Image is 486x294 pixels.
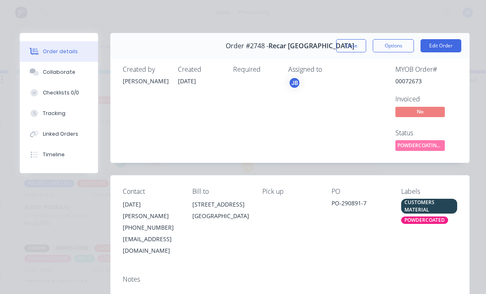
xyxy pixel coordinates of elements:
[226,42,269,50] span: Order #2748 -
[192,199,249,210] div: [STREET_ADDRESS]
[43,110,65,117] div: Tracking
[401,199,458,214] div: CUSTOMERS MATERIAL
[395,95,457,103] div: Invoiced
[123,233,179,256] div: [EMAIL_ADDRESS][DOMAIN_NAME]
[123,199,179,256] div: [DATE][PERSON_NAME][PHONE_NUMBER][EMAIL_ADDRESS][DOMAIN_NAME]
[20,82,98,103] button: Checklists 0/0
[395,77,457,85] div: 00072673
[192,199,249,225] div: [STREET_ADDRESS][GEOGRAPHIC_DATA]
[395,107,445,117] span: No
[395,140,445,153] button: POWDERCOATING/S...
[395,129,457,137] div: Status
[288,77,301,89] button: JB
[332,199,388,210] div: PO-290891-7
[178,77,196,85] span: [DATE]
[20,144,98,165] button: Timeline
[20,103,98,124] button: Tracking
[20,41,98,62] button: Order details
[123,66,168,73] div: Created by
[43,130,78,138] div: Linked Orders
[233,66,278,73] div: Required
[262,188,319,195] div: Pick up
[123,77,168,85] div: [PERSON_NAME]
[401,188,458,195] div: Labels
[269,42,354,50] span: Recar [GEOGRAPHIC_DATA]
[123,188,179,195] div: Contact
[336,39,366,52] button: Close
[395,66,457,73] div: MYOB Order #
[401,216,448,224] div: POWDERCOATED
[192,188,249,195] div: Bill to
[288,66,371,73] div: Assigned to
[192,210,249,222] div: [GEOGRAPHIC_DATA]
[123,275,457,283] div: Notes
[43,89,79,96] div: Checklists 0/0
[332,188,388,195] div: PO
[20,62,98,82] button: Collaborate
[421,39,461,52] button: Edit Order
[123,222,179,233] div: [PHONE_NUMBER]
[20,124,98,144] button: Linked Orders
[43,48,78,55] div: Order details
[43,68,75,76] div: Collaborate
[373,39,414,52] button: Options
[178,66,223,73] div: Created
[43,151,65,158] div: Timeline
[123,199,179,222] div: [DATE][PERSON_NAME]
[395,140,445,151] span: POWDERCOATING/S...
